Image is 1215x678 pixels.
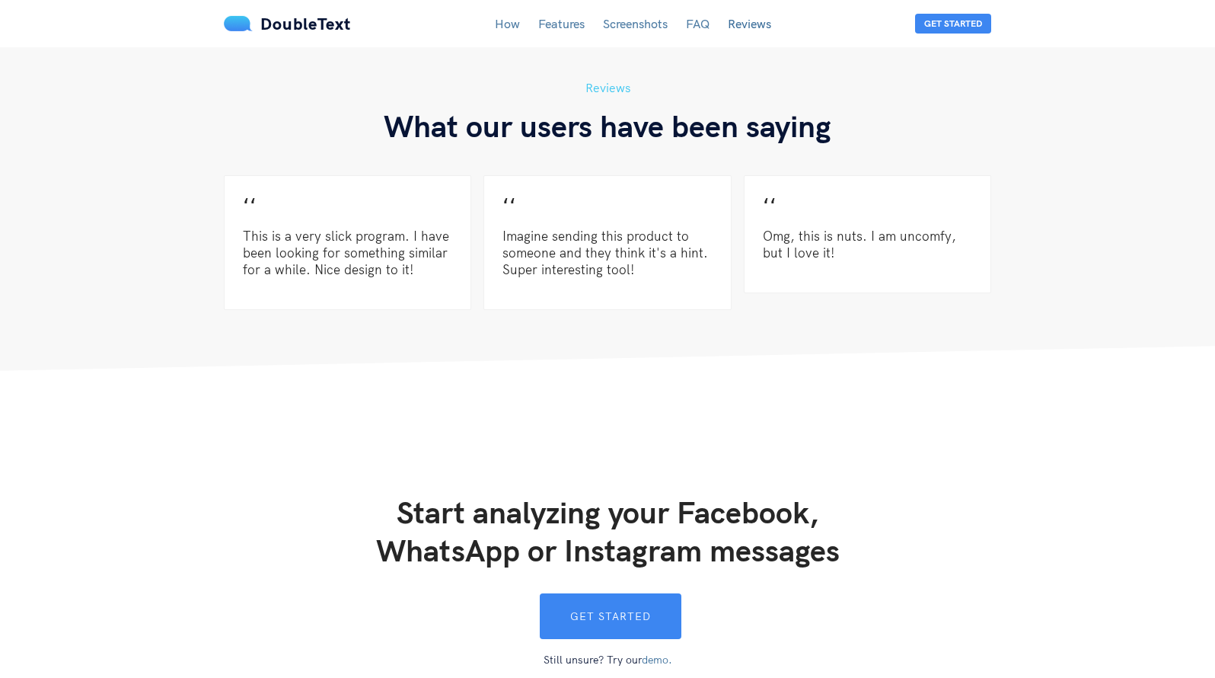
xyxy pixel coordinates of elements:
a: How [495,16,520,31]
h4: ʻʻ [763,194,972,217]
a: Screenshots [603,16,668,31]
span: DoubleText [260,13,351,34]
a: demo. [642,653,672,667]
h3: What our users have been saying [224,107,991,145]
h5: Reviews [224,78,991,98]
a: FAQ [686,16,710,31]
p: This is a very slick program. I have been looking for something similar for a while. Nice design ... [243,228,452,278]
p: Imagine sending this product to someone and they think it's a hint. Super interesting tool! [502,228,712,278]
img: mS3x8y1f88AAAAABJRU5ErkJggg== [224,16,253,31]
a: DoubleText [224,13,351,34]
a: Reviews [728,16,771,31]
span: WhatsApp or Instagram messages [376,531,840,569]
button: Get started [540,593,681,639]
a: Features [538,16,585,31]
p: Omg, this is nuts. I am uncomfy, but I love it! [763,228,972,261]
span: Still unsure? Try our [544,639,672,668]
h4: ʻʻ [502,194,712,217]
a: Get started [534,593,681,639]
button: Get Started [915,14,991,34]
span: Start analyzing your Facebook, [397,493,818,531]
h4: ʻʻ [243,194,452,217]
